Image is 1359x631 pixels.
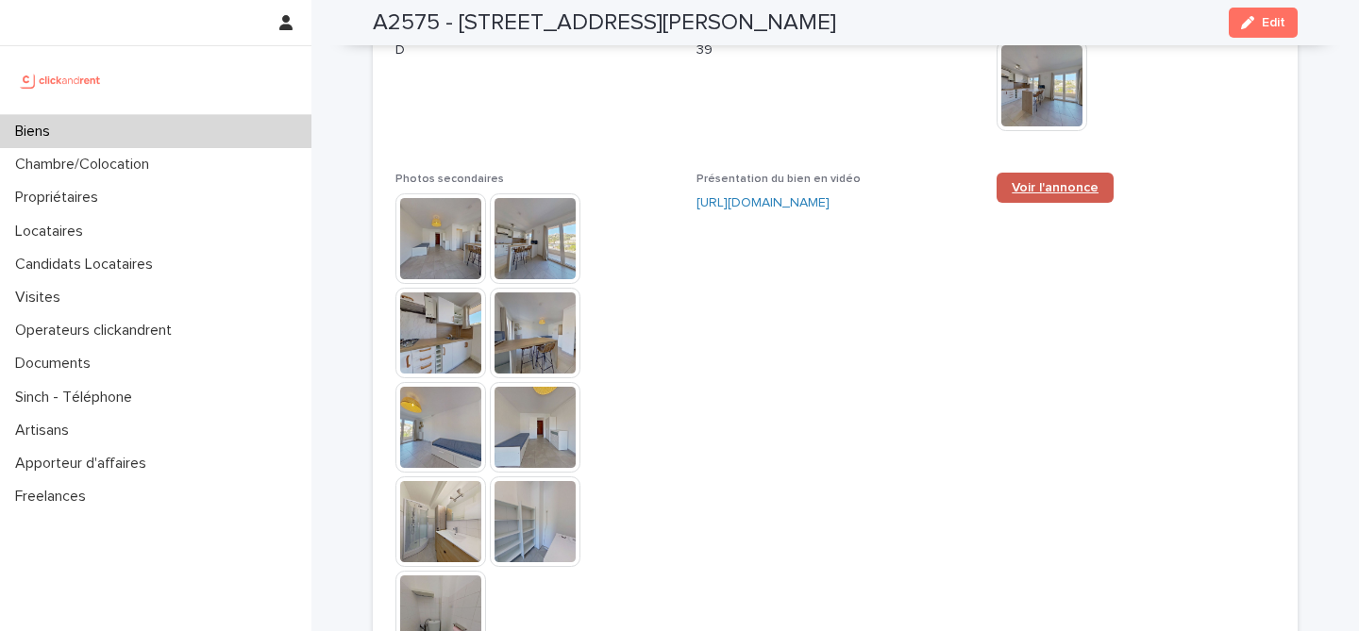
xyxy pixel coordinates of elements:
[1229,8,1298,38] button: Edit
[8,422,84,440] p: Artisans
[8,189,113,207] p: Propriétaires
[373,9,836,37] h2: A2575 - [STREET_ADDRESS][PERSON_NAME]
[8,389,147,407] p: Sinch - Téléphone
[8,355,106,373] p: Documents
[15,61,107,99] img: UCB0brd3T0yccxBKYDjQ
[8,488,101,506] p: Freelances
[8,123,65,141] p: Biens
[8,455,161,473] p: Apporteur d'affaires
[1012,181,1099,194] span: Voir l'annonce
[8,322,187,340] p: Operateurs clickandrent
[395,41,674,60] p: D
[395,174,504,185] span: Photos secondaires
[8,223,98,241] p: Locataires
[1262,16,1285,29] span: Edit
[696,196,830,209] a: [URL][DOMAIN_NAME]
[8,156,164,174] p: Chambre/Colocation
[8,256,168,274] p: Candidats Locataires
[696,41,975,60] p: 39
[8,289,75,307] p: Visites
[696,174,861,185] span: Présentation du bien en vidéo
[997,173,1114,203] a: Voir l'annonce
